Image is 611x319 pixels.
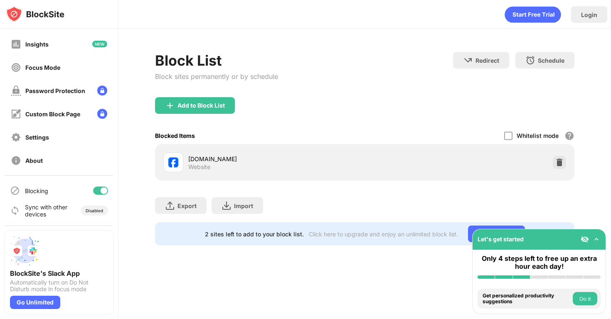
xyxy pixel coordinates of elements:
[25,41,49,48] div: Insights
[205,231,304,238] div: 2 sites left to add to your block list.
[155,72,278,81] div: Block sites permanently or by schedule
[25,134,49,141] div: Settings
[155,132,195,139] div: Blocked Items
[11,62,21,73] img: focus-off.svg
[10,279,108,292] div: Automatically turn on Do Not Disturb mode in focus mode
[10,186,20,196] img: blocking-icon.svg
[11,86,21,96] img: password-protection-off.svg
[11,132,21,142] img: settings-off.svg
[188,163,210,171] div: Website
[177,102,225,109] div: Add to Block List
[11,39,21,49] img: insights-off.svg
[155,52,278,69] div: Block List
[86,208,103,213] div: Disabled
[309,231,458,238] div: Click here to upgrade and enjoy an unlimited block list.
[11,155,21,166] img: about-off.svg
[581,235,589,243] img: eye-not-visible.svg
[234,202,253,209] div: Import
[97,109,107,119] img: lock-menu.svg
[468,226,525,242] div: Go Unlimited
[25,187,48,194] div: Blocking
[25,157,43,164] div: About
[25,204,68,218] div: Sync with other devices
[10,296,60,309] div: Go Unlimited
[581,11,597,18] div: Login
[538,57,564,64] div: Schedule
[10,236,40,266] img: push-slack.svg
[10,206,20,216] img: sync-icon.svg
[478,255,601,270] div: Only 4 steps left to free up an extra hour each day!
[483,293,571,305] div: Get personalized productivity suggestions
[505,6,561,23] div: animation
[517,132,559,139] div: Whitelist mode
[188,155,365,163] div: [DOMAIN_NAME]
[25,87,85,94] div: Password Protection
[573,292,597,305] button: Do it
[592,235,601,243] img: omni-setup-toggle.svg
[177,202,197,209] div: Export
[6,6,64,22] img: logo-blocksite.svg
[97,86,107,96] img: lock-menu.svg
[25,110,80,118] div: Custom Block Page
[10,269,108,277] div: BlockSite's Slack App
[168,157,178,167] img: favicons
[92,41,107,47] img: new-icon.svg
[25,64,60,71] div: Focus Mode
[475,57,499,64] div: Redirect
[478,236,524,243] div: Let's get started
[11,109,21,119] img: customize-block-page-off.svg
